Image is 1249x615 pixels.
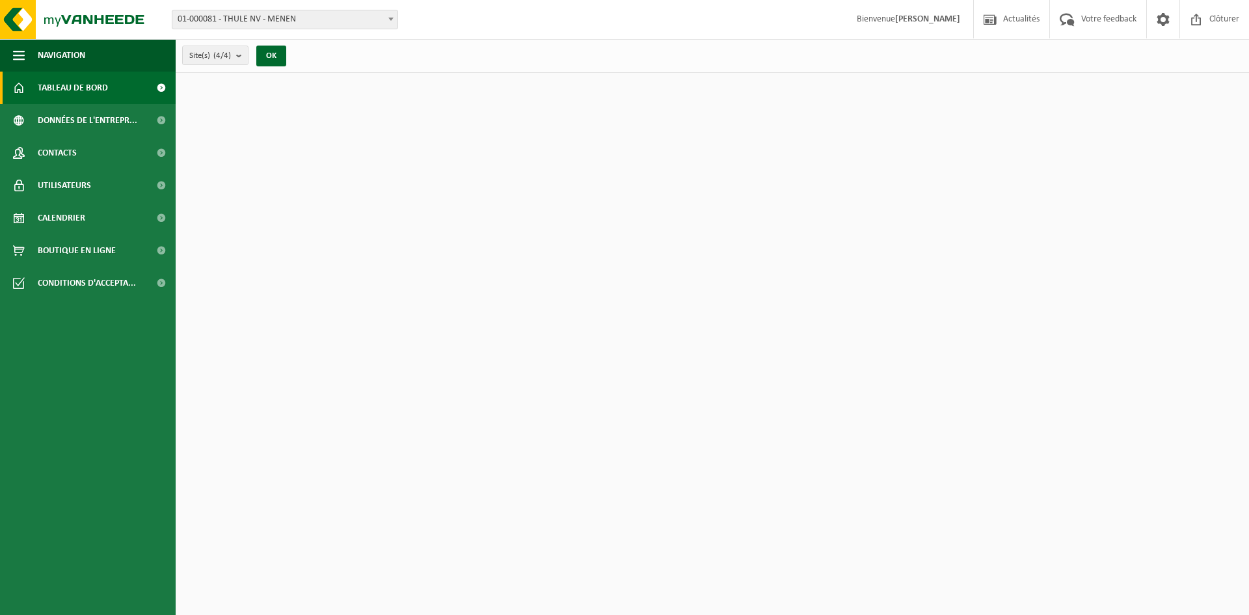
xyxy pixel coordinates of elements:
strong: [PERSON_NAME] [895,14,960,24]
span: 01-000081 - THULE NV - MENEN [172,10,397,29]
span: Calendrier [38,202,85,234]
span: Contacts [38,137,77,169]
button: OK [256,46,286,66]
span: 01-000081 - THULE NV - MENEN [172,10,398,29]
span: Site(s) [189,46,231,66]
count: (4/4) [213,51,231,60]
span: Tableau de bord [38,72,108,104]
button: Site(s)(4/4) [182,46,248,65]
span: Boutique en ligne [38,234,116,267]
span: Données de l'entrepr... [38,104,137,137]
span: Utilisateurs [38,169,91,202]
span: Conditions d'accepta... [38,267,136,299]
span: Navigation [38,39,85,72]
